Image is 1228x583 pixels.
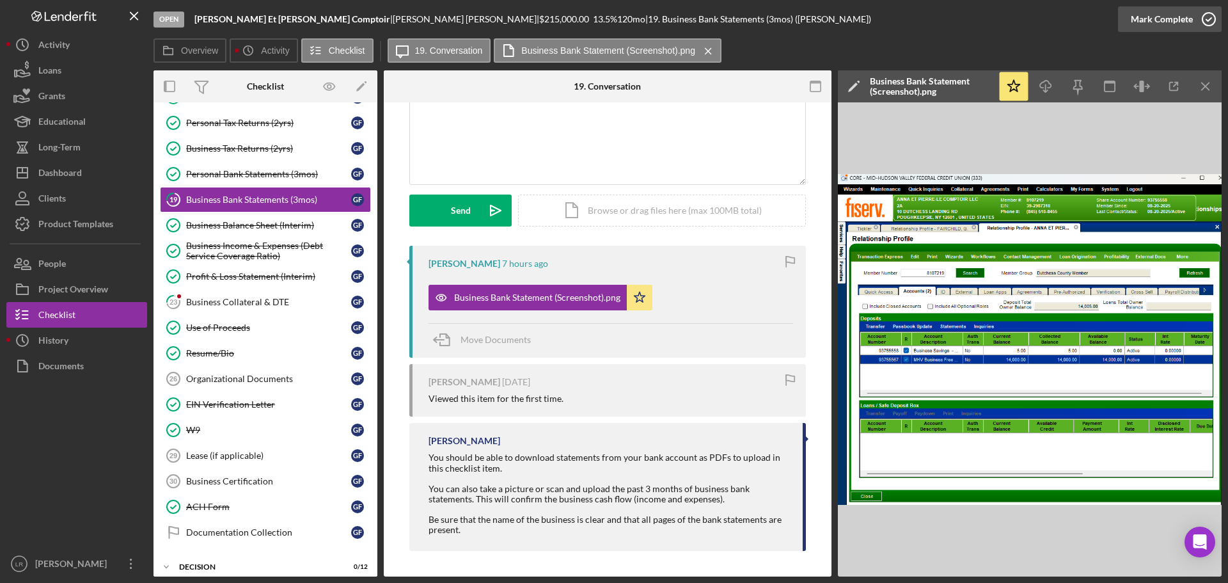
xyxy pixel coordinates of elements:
tspan: 29 [169,452,177,459]
div: ACH Form [186,502,351,512]
div: Checklist [247,81,284,92]
div: G F [351,219,364,232]
div: G F [351,475,364,488]
div: Open [153,12,184,28]
div: Business Certification [186,476,351,486]
tspan: 23 [169,298,177,306]
button: 19. Conversation [388,38,491,63]
div: Business Bank Statement (Screenshot).png [454,292,620,303]
a: Loans [6,58,147,83]
div: Grants [38,83,65,112]
div: Decision [179,563,336,571]
button: Educational [6,109,147,134]
label: Checklist [329,45,365,56]
div: Documents [38,353,84,382]
button: Checklist [6,302,147,328]
div: Dashboard [38,160,82,189]
div: Business Balance Sheet (Interim) [186,220,351,230]
div: Business Income & Expenses (Debt Service Coverage Ratio) [186,241,351,261]
button: Product Templates [6,211,147,237]
div: People [38,251,66,280]
label: Activity [261,45,289,56]
tspan: 30 [169,477,177,485]
a: Documentation CollectionGF [160,520,371,545]
div: G F [351,296,364,308]
a: 19Business Bank Statements (3mos)GF [160,187,371,212]
a: Personal Tax Returns (2yrs)GF [160,110,371,136]
time: 2025-08-15 18:28 [502,377,530,387]
div: Checklist [38,302,75,331]
button: Business Bank Statement (Screenshot).png [494,38,721,63]
button: Business Bank Statement (Screenshot).png [429,285,652,310]
div: Personal Bank Statements (3mos) [186,169,351,179]
tspan: 26 [169,375,177,383]
div: Personal Tax Returns (2yrs) [186,118,351,128]
a: 23Business Collateral & DTEGF [160,289,371,315]
div: Business Bank Statement (Screenshot).png [870,76,991,97]
div: 120 mo [617,14,645,24]
div: | 19. Business Bank Statements (3mos) ([PERSON_NAME]) [645,14,871,24]
div: G F [351,142,364,155]
button: Send [409,195,512,227]
div: Mark Complete [1131,6,1193,32]
label: Overview [181,45,218,56]
div: G F [351,321,364,334]
div: [PERSON_NAME] [PERSON_NAME] | [393,14,539,24]
span: Move Documents [460,334,531,345]
div: Product Templates [38,211,113,240]
div: Business Tax Returns (2yrs) [186,143,351,154]
button: LR[PERSON_NAME] [6,551,147,577]
div: Loans [38,58,61,86]
button: Project Overview [6,276,147,302]
div: 13.5 % [593,14,617,24]
a: Resume/BioGF [160,340,371,366]
button: Dashboard [6,160,147,186]
div: Activity [38,32,70,61]
div: Organizational Documents [186,374,351,384]
a: Business Income & Expenses (Debt Service Coverage Ratio)GF [160,238,371,264]
button: Long-Term [6,134,147,160]
button: Clients [6,186,147,211]
div: G F [351,270,364,283]
div: Business Collateral & DTE [186,297,351,307]
button: Mark Complete [1118,6,1222,32]
div: Resume/Bio [186,348,351,358]
div: [PERSON_NAME] [429,436,500,446]
button: Documents [6,353,147,379]
div: Clients [38,186,66,214]
a: Personal Bank Statements (3mos)GF [160,161,371,187]
div: History [38,328,68,356]
time: 2025-08-22 21:27 [502,259,548,269]
div: Open Intercom Messenger [1185,527,1215,557]
a: Business Balance Sheet (Interim)GF [160,212,371,238]
button: Overview [153,38,226,63]
button: History [6,328,147,353]
tspan: 19 [169,195,178,204]
button: Checklist [301,38,374,63]
a: Use of ProceedsGF [160,315,371,340]
div: G F [351,500,364,513]
div: G F [351,398,364,411]
button: Activity [6,32,147,58]
button: Grants [6,83,147,109]
div: [PERSON_NAME] [32,551,115,580]
div: G F [351,193,364,206]
div: $215,000.00 [539,14,593,24]
a: Profit & Loss Statement (Interim)GF [160,264,371,289]
label: Business Bank Statement (Screenshot).png [521,45,695,56]
a: People [6,251,147,276]
div: Documentation Collection [186,527,351,538]
div: G F [351,116,364,129]
a: 29Lease (if applicable)GF [160,443,371,468]
div: G F [351,372,364,385]
div: Profit & Loss Statement (Interim) [186,271,351,282]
